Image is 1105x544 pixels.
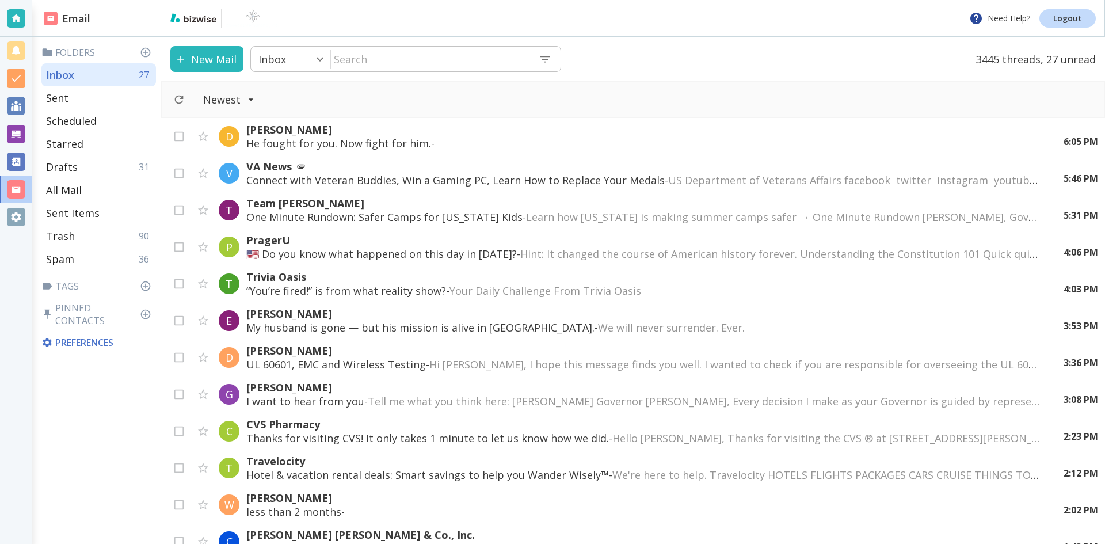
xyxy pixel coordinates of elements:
div: Drafts31 [41,155,156,178]
p: T [226,461,233,475]
p: 3:36 PM [1064,356,1098,369]
p: 🇺🇸 Do you know what happened on this day in [DATE]? - [246,247,1041,261]
p: Inbox [258,52,286,66]
button: Refresh [169,89,189,110]
span: Your Daily Challenge From Trivia Oasis ‌ ‌ ‌ ‌ ‌ ‌ ‌ ‌ ‌ ‌ ‌ ‌ ‌ ‌ ‌ ‌ ‌ ‌ ‌ ‌ ‌ ‌ ‌ ‌ ‌ ‌ ‌ ‌ ‌ ... [449,284,874,298]
p: 6:05 PM [1064,135,1098,148]
div: Preferences [39,332,156,353]
p: Scheduled [46,114,97,128]
span: ‌ ‌ ‌ ‌ ‌ ‌ ‌ ‌ ‌ ‌ ‌ ‌ ‌ ‌ ‌ ‌ ‌ ‌ ‌ ‌ ‌ ‌ ‌ ‌ ‌ ‌ ‌ ‌ ‌ ‌ ‌ ‌ ‌ ‌ ‌ ‌ ‌ ‌ ‌ ‌ ‌ ‌ ‌ ‌ ‌ ‌ ‌ ‌ ‌... [345,505,627,519]
p: 2:23 PM [1064,430,1098,443]
p: 36 [139,253,154,265]
p: Hotel & vacation rental deals: Smart savings to help you Wander Wisely™ - [246,468,1041,482]
p: Trivia Oasis [246,270,1041,284]
p: One Minute Rundown: Safer Camps for [US_STATE] Kids - [246,210,1041,224]
div: All Mail [41,178,156,201]
p: [PERSON_NAME] [246,344,1041,357]
p: T [226,203,233,217]
p: [PERSON_NAME] [246,307,1041,321]
p: E [226,314,232,328]
p: Trash [46,229,75,243]
p: Inbox [46,68,74,82]
p: D [226,351,233,364]
div: Sent [41,86,156,109]
p: Need Help? [969,12,1030,25]
a: Logout [1039,9,1096,28]
p: 90 [139,230,154,242]
p: 4:03 PM [1064,283,1098,295]
p: T [226,277,233,291]
p: Travelocity [246,454,1041,468]
p: Thanks for visiting CVS! It only takes 1 minute to let us know how we did. - [246,431,1041,445]
p: Folders [41,46,156,59]
p: [PERSON_NAME] [246,123,1041,136]
h2: Email [44,11,90,26]
div: Inbox27 [41,63,156,86]
p: C [226,424,233,438]
p: 31 [139,161,154,173]
img: bizwise [170,13,216,22]
p: He fought for you. Now fight for him. - [246,136,1041,150]
p: My husband is gone — but his mission is alive in [GEOGRAPHIC_DATA]. - [246,321,1041,334]
p: “You’re fired!” is from what reality show? - [246,284,1041,298]
p: [PERSON_NAME] [PERSON_NAME] & Co., Inc. [246,528,1041,542]
p: G [226,387,233,401]
p: W [224,498,234,512]
button: Filter [192,87,266,112]
p: 2:02 PM [1064,504,1098,516]
p: 2:12 PM [1064,467,1098,480]
div: Starred [41,132,156,155]
div: Trash90 [41,225,156,248]
p: 3:08 PM [1064,393,1098,406]
img: DashboardSidebarEmail.svg [44,12,58,25]
span: We will never surrender. Ever. ͏‌ ͏‌ ͏‌ ͏‌ ͏‌ ͏‌ ͏‌ ͏‌ ͏‌ ͏‌ ͏‌ ͏‌ ͏‌ ͏‌ ͏‌ ͏‌ ͏‌ ͏‌ ͏‌ ͏‌ ͏‌ ͏‌ ... [598,321,909,334]
p: Sent [46,91,68,105]
input: Search [331,47,529,71]
p: V [226,166,233,180]
p: 3:53 PM [1064,319,1098,332]
p: [PERSON_NAME] [246,381,1041,394]
div: Scheduled [41,109,156,132]
span: ‌ ‌ ‌ ‌ ‌ ‌ ‌ ‌ ‌ ‌ ‌ ‌ ‌ ‌ ‌ ‌ ‌ ‌ ‌ ‌ ‌ ‌ ‌ ‌ ‌ ‌ ‌ ‌ ‌ ‌ ‌ ‌ ‌ ‌ ‌ ‌ ‌ ‌ ‌ ‌ ‌ ‌ ‌ ‌ ‌ ‌ ‌ ‌ ‌... [435,136,722,150]
div: Spam36 [41,248,156,271]
p: Connect with Veteran Buddies, Win a Gaming PC, Learn How to Replace Your Medals - [246,173,1041,187]
div: Sent Items [41,201,156,225]
p: 5:31 PM [1064,209,1098,222]
p: 5:46 PM [1064,172,1098,185]
p: D [226,130,233,143]
p: Drafts [46,160,78,174]
p: VA News [246,159,1041,173]
p: UL 60601, EMC and Wireless Testing - [246,357,1041,371]
p: PragerU [246,233,1041,247]
p: CVS Pharmacy [246,417,1041,431]
p: 27 [139,69,154,81]
p: Spam [46,252,74,266]
p: I want to hear from you - [246,394,1041,408]
img: BioTech International [226,9,279,28]
p: Sent Items [46,206,100,220]
p: Pinned Contacts [41,302,156,327]
p: less than 2 months - [246,505,1041,519]
p: 4:06 PM [1064,246,1098,258]
p: Team [PERSON_NAME] [246,196,1041,210]
button: New Mail [170,46,243,72]
p: Preferences [41,336,154,349]
p: Starred [46,137,83,151]
p: Logout [1053,14,1082,22]
p: Tags [41,280,156,292]
p: 3445 threads, 27 unread [969,46,1096,72]
p: All Mail [46,183,82,197]
p: P [226,240,233,254]
p: [PERSON_NAME] [246,491,1041,505]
